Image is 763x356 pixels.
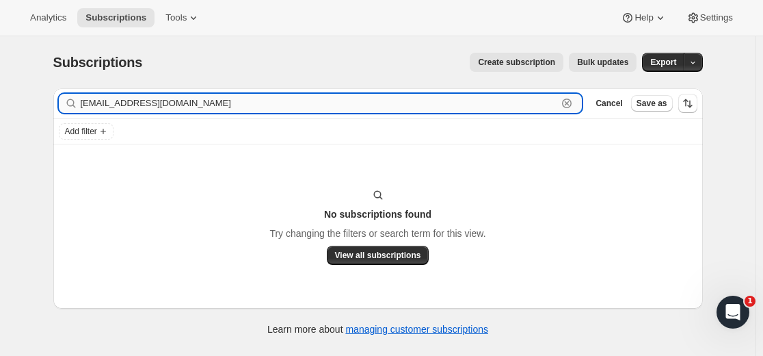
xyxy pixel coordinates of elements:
span: Save as [637,98,667,109]
button: Export [642,53,684,72]
span: Cancel [595,98,622,109]
span: Add filter [65,126,97,137]
span: 1 [745,296,755,307]
button: Analytics [22,8,75,27]
button: Settings [678,8,741,27]
p: Learn more about [267,322,488,336]
span: Subscriptions [53,55,143,70]
span: Help [634,12,653,23]
span: Tools [165,12,187,23]
span: Export [650,57,676,68]
button: View all subscriptions [327,246,429,265]
span: Settings [700,12,733,23]
span: Bulk updates [577,57,628,68]
p: Try changing the filters or search term for this view. [269,227,485,240]
button: Add filter [59,123,113,140]
span: Subscriptions [85,12,146,23]
iframe: Intercom live chat [717,296,749,329]
button: Tools [157,8,209,27]
button: Save as [631,95,673,112]
span: Create subscription [478,57,555,68]
button: Subscriptions [77,8,155,27]
button: Help [613,8,675,27]
input: Filter subscribers [81,94,558,113]
span: Analytics [30,12,66,23]
a: managing customer subscriptions [345,324,488,335]
button: Clear [560,97,574,110]
span: View all subscriptions [335,250,421,261]
button: Sort the results [678,94,697,113]
button: Cancel [590,95,628,112]
button: Create subscription [470,53,563,72]
button: Bulk updates [569,53,637,72]
h3: No subscriptions found [324,207,431,221]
